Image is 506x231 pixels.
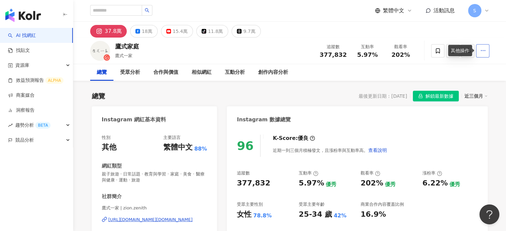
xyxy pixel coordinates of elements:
div: Instagram 數據總覽 [237,116,291,123]
span: 親子旅遊 · 日常話題 · 教育與學習 · 家庭 · 美食 · 醫療與健康 · 運動 · 旅遊 [102,171,207,183]
span: 377,832 [320,51,347,58]
span: 88% [194,145,207,153]
span: 鷹式一家 | zion.zenith [102,205,207,211]
div: 鷹式家庭 [115,42,139,51]
div: 5.97% [299,178,324,188]
a: searchAI 找網紅 [8,32,36,39]
span: S [473,7,476,14]
div: BETA [35,122,51,129]
button: 9.7萬 [232,25,260,38]
span: 競品分析 [15,133,34,148]
span: 解鎖最新數據 [425,91,453,102]
span: rise [8,123,13,128]
div: 優良 [298,135,308,142]
div: 受眾分析 [120,68,140,76]
div: 11.8萬 [208,27,223,36]
div: 37.8萬 [105,27,122,36]
div: 性別 [102,135,110,141]
div: 其他操作 [448,45,472,56]
img: logo [5,9,41,22]
a: 找貼文 [8,47,30,54]
button: 37.8萬 [90,25,127,38]
div: 互動率 [355,44,380,50]
span: 活動訊息 [433,7,455,14]
div: 近三個月 [464,92,488,100]
div: 合作與價值 [153,68,178,76]
div: 追蹤數 [320,44,347,50]
div: 78.8% [253,212,272,219]
div: 相似網紅 [192,68,212,76]
div: 96 [237,139,253,153]
div: 社群簡介 [102,193,122,200]
a: 效益預測報告ALPHA [8,77,64,84]
div: 網紅類型 [102,163,122,170]
div: [URL][DOMAIN_NAME][DOMAIN_NAME] [108,217,193,223]
div: 16.9% [361,209,386,220]
div: 女性 [237,209,252,220]
div: 6.22% [422,178,448,188]
a: [URL][DOMAIN_NAME][DOMAIN_NAME] [102,217,207,223]
div: 創作內容分析 [258,68,288,76]
span: 鷹式一家 [115,53,132,58]
div: 377,832 [237,178,270,188]
button: 18萬 [130,25,158,38]
span: 趨勢分析 [15,118,51,133]
div: 漲粉率 [422,170,442,176]
div: 15.4萬 [173,27,188,36]
div: 優秀 [449,181,460,188]
div: 互動分析 [225,68,245,76]
span: 資源庫 [15,58,29,73]
div: Instagram 網紅基本資料 [102,116,166,123]
div: 追蹤數 [237,170,250,176]
img: KOL Avatar [90,41,110,61]
div: 受眾主要年齡 [299,201,325,207]
div: 42% [334,212,346,219]
span: 繁體中文 [383,7,404,14]
div: 互動率 [299,170,318,176]
div: 總覽 [92,91,105,101]
span: 5.97% [357,52,378,58]
div: 繁體中文 [163,142,193,153]
button: 11.8萬 [196,25,228,38]
div: 優秀 [326,181,336,188]
div: 近期一到三個月積極發文，且漲粉率與互動率高。 [273,144,387,157]
span: search [145,8,149,13]
div: 優秀 [385,181,396,188]
div: 202% [361,178,383,188]
button: 查看說明 [368,144,387,157]
div: 總覽 [97,68,107,76]
div: 18萬 [142,27,152,36]
div: 其他 [102,142,116,153]
div: 觀看率 [361,170,380,176]
button: 解鎖最新數據 [413,91,459,101]
a: 商案媒合 [8,92,35,99]
a: 洞察報告 [8,107,35,114]
div: 商業合作內容覆蓋比例 [361,201,404,207]
span: lock [418,94,423,98]
span: 查看說明 [368,148,387,153]
div: 9.7萬 [243,27,255,36]
div: 最後更新日期：[DATE] [359,93,407,99]
div: 觀看率 [388,44,414,50]
iframe: Help Scout Beacon - Open [479,204,499,224]
div: 25-34 歲 [299,209,332,220]
div: 主要語言 [163,135,181,141]
button: 15.4萬 [161,25,193,38]
div: 受眾主要性別 [237,201,263,207]
div: K-Score : [273,135,315,142]
span: 202% [392,52,410,58]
